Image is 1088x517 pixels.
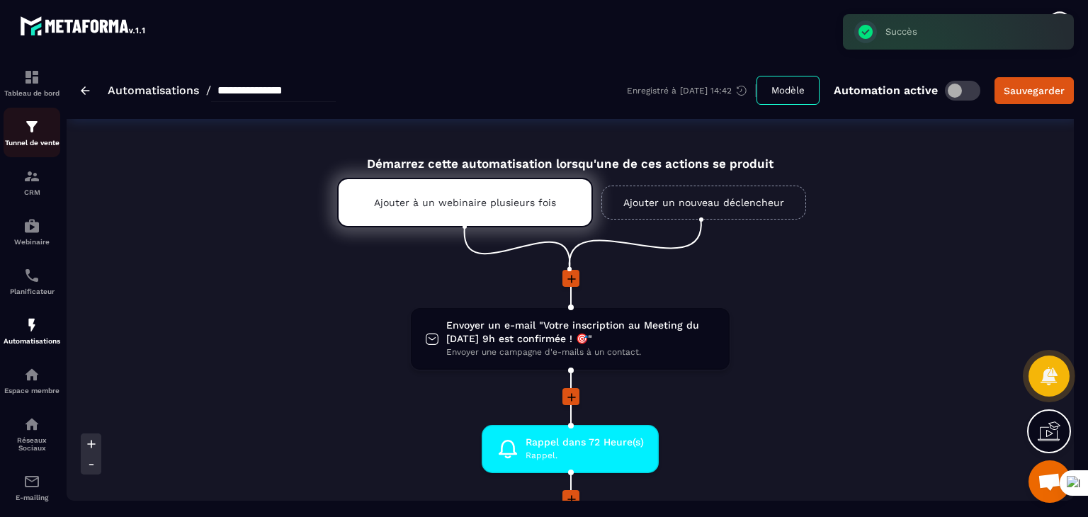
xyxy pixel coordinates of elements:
img: social-network [23,416,40,433]
img: email [23,473,40,490]
a: Ajouter un nouveau déclencheur [601,186,806,220]
p: Automatisations [4,337,60,345]
button: Modèle [756,76,820,105]
img: logo [20,13,147,38]
a: Automatisations [108,84,199,97]
a: emailemailE-mailing [4,462,60,512]
a: schedulerschedulerPlanificateur [4,256,60,306]
a: formationformationTunnel de vente [4,108,60,157]
img: arrow [81,86,90,95]
img: formation [23,118,40,135]
p: Réseaux Sociaux [4,436,60,452]
img: automations [23,366,40,383]
button: Sauvegarder [994,77,1074,104]
div: Démarrez cette automatisation lorsqu'une de ces actions se produit [302,140,839,171]
a: automationsautomationsEspace membre [4,356,60,405]
img: automations [23,317,40,334]
div: Enregistré à [627,84,756,97]
span: Rappel. [526,449,644,462]
p: Planificateur [4,288,60,295]
img: formation [23,168,40,185]
span: Rappel dans 72 Heure(s) [526,436,644,449]
img: automations [23,217,40,234]
img: formation [23,69,40,86]
p: Tableau de bord [4,89,60,97]
span: Envoyer une campagne d'e-mails à un contact. [446,346,715,359]
span: Envoyer un e-mail "Votre inscription au Meeting du [DATE] 9h est confirmée ! 🎯" [446,319,715,346]
p: Automation active [834,84,938,97]
a: Ouvrir le chat [1028,460,1071,503]
a: automationsautomationsAutomatisations [4,306,60,356]
a: formationformationCRM [4,157,60,207]
a: social-networksocial-networkRéseaux Sociaux [4,405,60,462]
img: scheduler [23,267,40,284]
p: Espace membre [4,387,60,394]
div: Sauvegarder [1004,84,1065,98]
p: [DATE] 14:42 [680,86,732,96]
p: Tunnel de vente [4,139,60,147]
p: Webinaire [4,238,60,246]
p: Ajouter à un webinaire plusieurs fois [374,197,556,208]
a: formationformationTableau de bord [4,58,60,108]
a: automationsautomationsWebinaire [4,207,60,256]
p: E-mailing [4,494,60,501]
p: CRM [4,188,60,196]
span: / [206,84,211,97]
